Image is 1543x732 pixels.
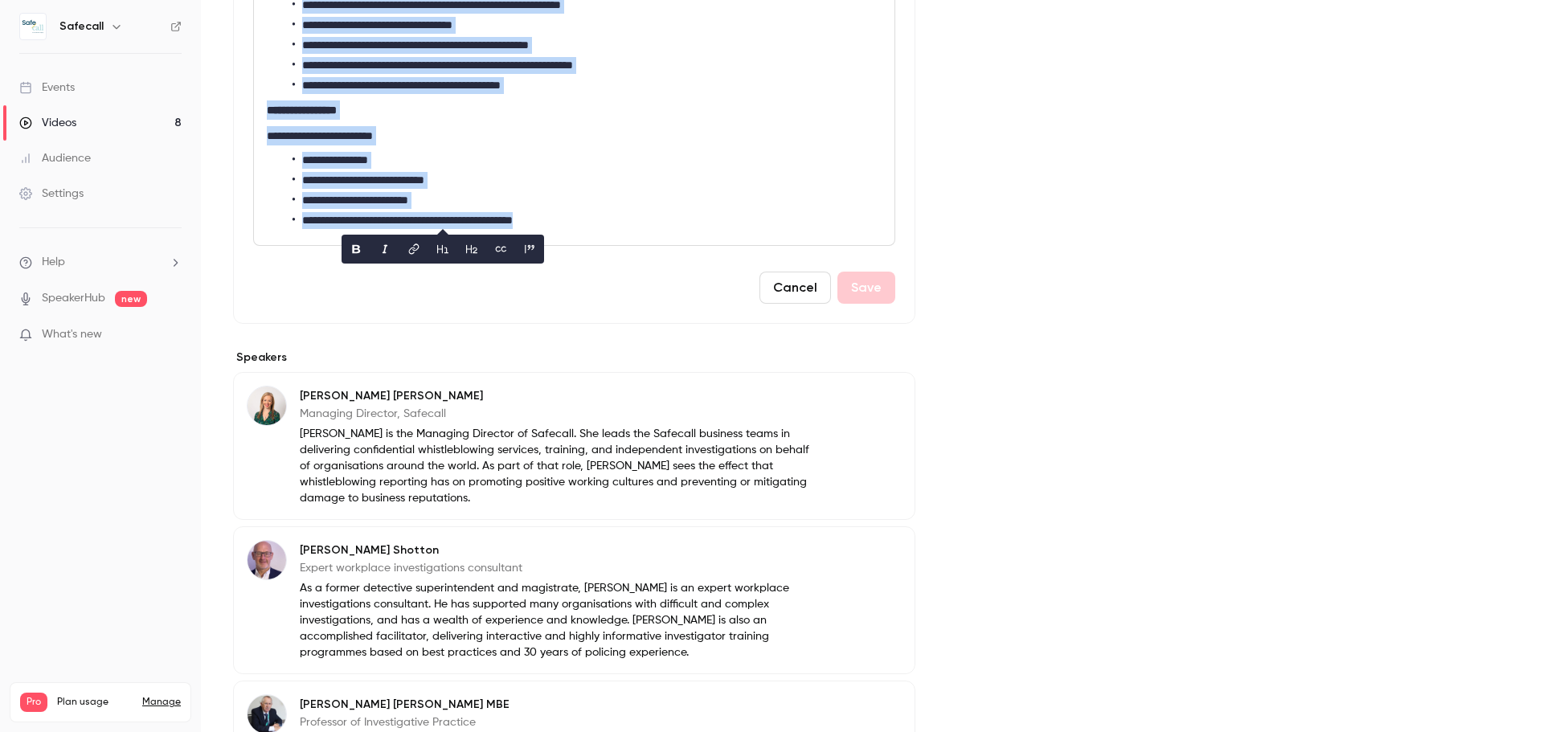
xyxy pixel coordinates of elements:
[42,326,102,343] span: What's new
[142,696,181,709] a: Manage
[19,186,84,202] div: Settings
[300,697,811,713] p: [PERSON_NAME] [PERSON_NAME] MBE
[372,236,398,262] button: italic
[59,18,104,35] h6: Safecall
[343,236,369,262] button: bold
[42,290,105,307] a: SpeakerHub
[517,236,542,262] button: blockquote
[300,388,811,404] p: [PERSON_NAME] [PERSON_NAME]
[19,115,76,131] div: Videos
[115,291,147,307] span: new
[162,328,182,342] iframe: Noticeable Trigger
[401,236,427,262] button: link
[300,580,811,660] p: As a former detective superintendent and magistrate, [PERSON_NAME] is an expert workplace investi...
[233,372,915,520] div: Joanna Lewis[PERSON_NAME] [PERSON_NAME]Managing Director, Safecall[PERSON_NAME] is the Managing D...
[19,80,75,96] div: Events
[233,526,915,674] div: Dennis Shotton[PERSON_NAME] ShottonExpert workplace investigations consultantAs a former detectiv...
[19,254,182,271] li: help-dropdown-opener
[42,254,65,271] span: Help
[19,150,91,166] div: Audience
[57,696,133,709] span: Plan usage
[759,272,831,304] button: Cancel
[300,714,811,730] p: Professor of Investigative Practice
[248,541,286,579] img: Dennis Shotton
[20,693,47,712] span: Pro
[300,406,811,422] p: Managing Director, Safecall
[20,14,46,39] img: Safecall
[233,350,915,366] label: Speakers
[300,426,811,506] p: [PERSON_NAME] is the Managing Director of Safecall. She leads the Safecall business teams in deli...
[300,560,811,576] p: Expert workplace investigations consultant
[300,542,811,558] p: [PERSON_NAME] Shotton
[248,386,286,425] img: Joanna Lewis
